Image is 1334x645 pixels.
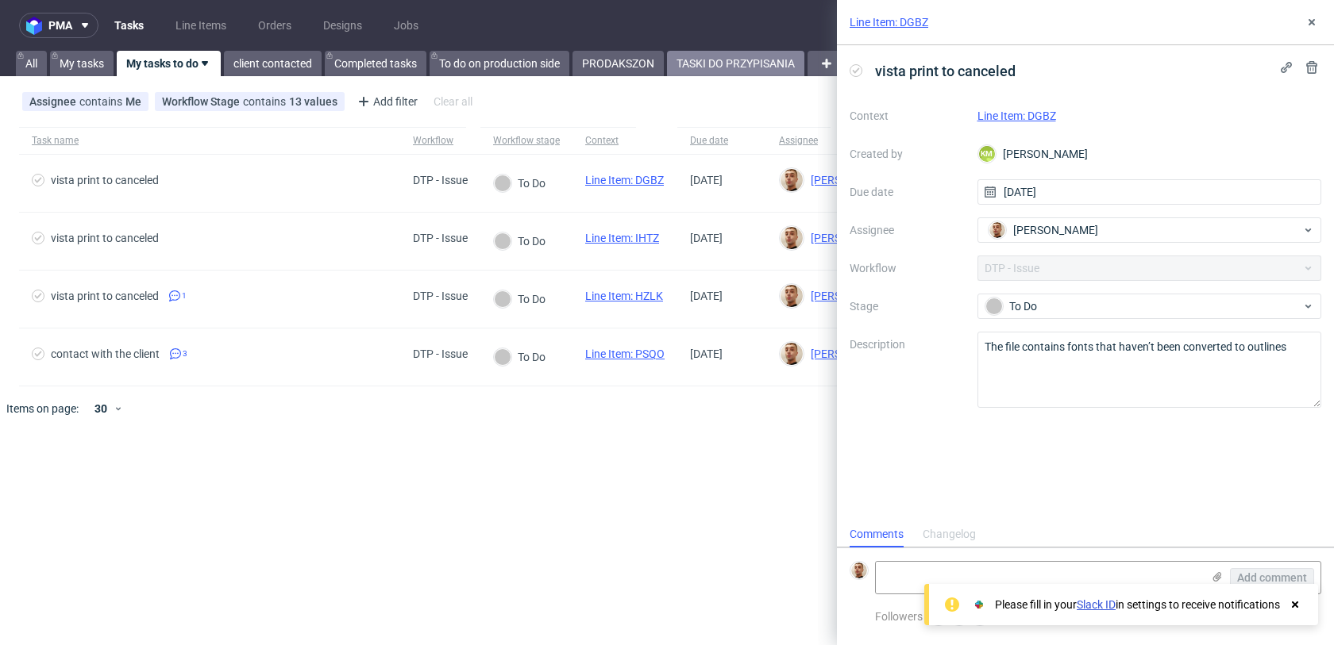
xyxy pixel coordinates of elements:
[585,174,664,186] a: Line Item: DGBZ
[977,109,1056,122] a: Line Item: DGBZ
[413,232,468,244] div: DTP - Issue
[51,174,159,186] div: vista print to canceled
[105,13,153,38] a: Tasks
[494,175,546,192] div: To Do
[851,562,867,578] img: Bartłomiej Leśniczuk
[850,14,928,30] a: Line Item: DGBZ
[351,89,421,114] div: Add filter
[850,182,965,202] label: Due date
[430,51,569,76] a: To do on production side
[690,174,723,186] span: [DATE]
[289,95,337,108] div: 13 values
[166,13,236,38] a: Line Items
[384,13,428,38] a: Jobs
[50,51,114,76] a: My tasks
[182,290,187,302] span: 1
[977,332,1322,408] textarea: The file contains fonts that haven’t been converted to outlines
[804,232,896,244] span: [PERSON_NAME]
[6,401,79,417] span: Items on page:
[781,285,803,307] img: Bartłomiej Leśniczuk
[573,51,664,76] a: PRODAKSZON
[430,90,476,113] div: Clear all
[493,134,560,147] div: Workflow stage
[585,347,665,360] a: Line Item: PSQO
[51,232,159,244] div: vista print to canceled
[48,20,72,31] span: pma
[243,95,289,108] span: contains
[977,141,1322,167] div: [PERSON_NAME]
[16,51,47,76] a: All
[979,146,995,162] figcaption: KM
[314,13,372,38] a: Designs
[923,522,976,547] div: Changelog
[494,290,546,308] div: To Do
[585,290,663,302] a: Line Item: HZLK
[989,222,1005,238] img: Bartłomiej Leśniczuk
[850,335,965,405] label: Description
[804,347,896,360] span: [PERSON_NAME]
[850,144,965,163] label: Created by
[690,134,754,148] span: Due date
[690,290,723,302] span: [DATE]
[985,298,1301,315] div: To Do
[29,95,79,108] span: Assignee
[117,51,221,76] a: My tasks to do
[19,13,98,38] button: pma
[125,95,141,108] div: Me
[162,95,243,108] span: Workflow Stage
[971,597,987,612] img: Slack
[850,522,904,547] div: Comments
[413,134,453,147] div: Workflow
[779,134,818,147] div: Assignee
[995,597,1280,612] div: Please fill in your in settings to receive notifications
[494,232,546,250] div: To Do
[51,347,160,360] div: contact with the client
[585,134,623,147] div: Context
[1013,222,1098,238] span: [PERSON_NAME]
[85,397,114,420] div: 30
[413,290,468,302] div: DTP - Issue
[26,17,48,35] img: logo
[585,232,659,244] a: Line Item: IHTZ
[804,290,896,302] span: [PERSON_NAME]
[850,106,965,125] label: Context
[249,13,301,38] a: Orders
[690,232,723,244] span: [DATE]
[850,259,965,278] label: Workflow
[1077,598,1116,611] a: Slack ID
[781,227,803,249] img: Bartłomiej Leśniczuk
[224,51,322,76] a: client contacted
[51,290,159,302] div: vista print to canceled
[781,169,803,191] img: Bartłomiej Leśniczuk
[875,610,923,623] span: Followers
[804,174,896,186] span: [PERSON_NAME]
[413,347,468,360] div: DTP - Issue
[781,343,803,365] img: Bartłomiej Leśniczuk
[667,51,804,76] a: TASKI DO PRZYPISANIA
[32,134,387,148] span: Task name
[850,297,965,316] label: Stage
[869,58,1022,84] span: vista print to canceled
[79,95,125,108] span: contains
[494,348,546,366] div: To Do
[325,51,426,76] a: Completed tasks
[413,174,468,186] div: DTP - Issue
[690,347,723,360] span: [DATE]
[850,221,965,240] label: Assignee
[183,347,187,360] span: 3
